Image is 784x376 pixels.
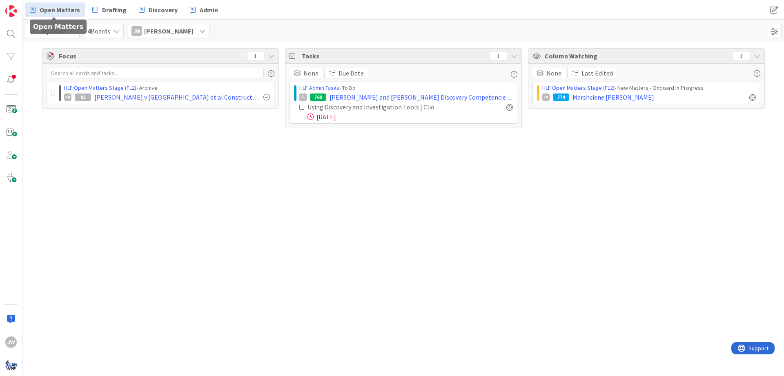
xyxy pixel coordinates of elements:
[247,52,264,60] div: 1
[64,84,270,92] div: › Archive
[299,84,339,91] a: HLF Admin Tasks
[542,93,550,101] div: JR
[5,5,17,17] img: Visit kanbanzone.com
[25,2,85,17] a: Open Matters
[5,359,17,371] img: avatar
[546,68,561,78] span: None
[567,68,617,78] button: Last Edited
[324,68,368,78] button: Due Date
[307,102,467,112] div: Using Discovery and Investigation Tools | Clio
[339,68,364,78] span: Due Date
[490,52,507,60] div: 1
[94,92,260,102] span: [PERSON_NAME] v [GEOGRAPHIC_DATA] et al Construction Defect Cases
[733,52,750,60] div: 1
[553,93,569,101] div: 774
[572,92,654,102] span: Marshciene [PERSON_NAME]
[64,84,136,91] a: HLF Open Matters Stage (FL2)
[307,112,513,122] div: [DATE]
[134,2,183,17] a: Discovery
[302,51,486,61] span: Tasks
[581,68,613,78] span: Last Edited
[330,92,513,102] span: [PERSON_NAME] and [PERSON_NAME] Discovery Competencies training (one hour)
[185,2,223,17] a: Admin
[87,27,91,35] b: 4
[149,5,178,15] span: Discovery
[87,26,110,36] span: Boards
[102,5,127,15] span: Drafting
[17,1,37,11] span: Support
[47,68,264,78] input: Search all cards and tasks...
[75,93,91,101] div: 83
[200,5,218,15] span: Admin
[131,26,142,36] div: JW
[545,51,729,61] span: Column Watching
[33,23,83,31] h5: Open Matters
[299,84,513,92] div: › To Do
[64,93,71,101] div: PH
[59,51,241,61] span: Focus
[542,84,756,92] div: › New Matters - Onboard In Progress
[303,68,318,78] span: None
[542,84,615,91] a: HLF Open Matters Stage (FL2)
[87,2,131,17] a: Drafting
[144,26,194,36] span: [PERSON_NAME]
[310,93,326,101] div: 760
[5,336,17,348] div: JW
[40,5,80,15] span: Open Matters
